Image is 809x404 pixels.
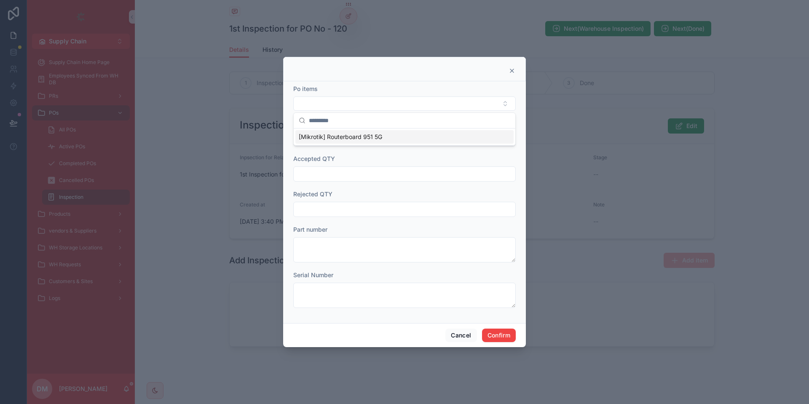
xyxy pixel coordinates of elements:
span: Rejected QTY [293,190,332,198]
span: Accepted QTY [293,155,335,162]
span: Serial Number [293,271,333,278]
button: Confirm [482,329,516,342]
span: [Mikrotik] Routerboard 951 5G [299,133,382,141]
button: Select Button [293,96,516,111]
span: Part number [293,226,327,233]
button: Cancel [445,329,477,342]
span: Po items [293,85,318,92]
div: Suggestions [294,128,515,145]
